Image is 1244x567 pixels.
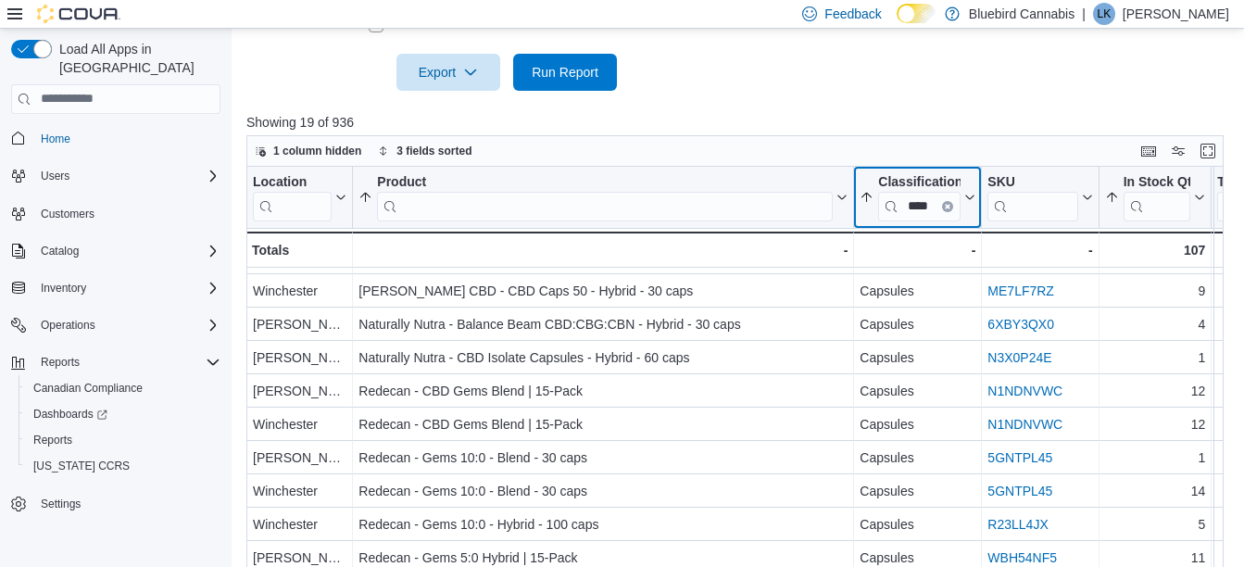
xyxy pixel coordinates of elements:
button: Catalog [33,240,86,262]
button: Operations [4,312,228,338]
div: - [987,239,1092,261]
span: Customers [33,202,220,225]
span: Dark Mode [897,23,898,24]
div: Redecan - CBD Gems Blend | 15-Pack [358,413,848,435]
button: Canadian Compliance [19,375,228,401]
div: Winchester [253,480,346,502]
img: Cova [37,5,120,23]
button: Reports [4,349,228,375]
div: 12 [1105,380,1206,402]
div: - [358,239,848,261]
button: Product [358,173,848,220]
div: 107 [1105,239,1206,261]
span: [US_STATE] CCRS [33,459,130,473]
span: Catalog [41,244,79,258]
div: Winchester [253,280,346,302]
button: Location [253,173,346,220]
span: LK [1098,3,1112,25]
a: N1NDNVWC [987,417,1062,432]
div: [PERSON_NAME] [253,313,346,335]
div: 14 [1105,480,1206,502]
div: Winchester [253,246,346,269]
a: WBH54NF5 [987,550,1057,565]
a: N3X0P24E [987,350,1051,365]
button: Home [4,125,228,152]
a: 5GNTPL45 [987,484,1052,498]
button: Reports [19,427,228,453]
button: Run Report [513,54,617,91]
div: Redecan - CBD Gems Blend | 15-Pack [358,380,848,402]
span: Canadian Compliance [26,377,220,399]
div: 9 [1105,280,1206,302]
span: Users [41,169,69,183]
button: Inventory [33,277,94,299]
button: SKU [987,173,1092,220]
button: [US_STATE] CCRS [19,453,228,479]
div: 1 [1105,447,1206,469]
button: Catalog [4,238,228,264]
span: Settings [33,492,220,515]
div: Product [377,173,833,220]
span: Reports [33,433,72,447]
div: Luma Khoury [1093,3,1115,25]
button: Reports [33,351,87,373]
div: [PERSON_NAME] [253,447,346,469]
div: Capsules [860,480,975,502]
div: Redecan - Gems 10:0 - Blend - 30 caps [358,447,848,469]
span: Feedback [824,5,881,23]
span: Operations [33,314,220,336]
span: Washington CCRS [26,455,220,477]
button: ClassificationClear input [860,173,975,220]
div: Capsules [860,246,975,269]
a: Dashboards [19,401,228,427]
span: Dashboards [33,407,107,422]
div: 2 [1105,246,1206,269]
span: Reports [33,351,220,373]
input: Dark Mode [897,4,936,23]
div: Capsules [860,447,975,469]
div: [PERSON_NAME] [253,346,346,369]
button: Customers [4,200,228,227]
p: | [1082,3,1086,25]
a: Settings [33,493,88,515]
div: Capsules [860,346,975,369]
div: [PERSON_NAME] CBD - CBD Caps 50 - Hybrid - 30 caps [358,280,848,302]
div: Capsules [860,280,975,302]
button: Export [396,54,500,91]
div: 5 [1105,513,1206,535]
a: 6XBY3QX0 [987,317,1054,332]
div: Classification [878,173,961,191]
span: Catalog [33,240,220,262]
div: Capsules [860,380,975,402]
div: Winchester [253,413,346,435]
span: Settings [41,497,81,511]
a: R23LL4JX [987,517,1048,532]
span: Load All Apps in [GEOGRAPHIC_DATA] [52,40,220,77]
div: Naturally Nutra - Balance Beam CBD:CBG:CBN - Hybrid - 30 caps [358,313,848,335]
span: Home [41,132,70,146]
span: Users [33,165,220,187]
button: Users [33,165,77,187]
div: Capsules [860,513,975,535]
a: [US_STATE] CCRS [26,455,137,477]
div: Location [253,173,332,220]
span: Canadian Compliance [33,381,143,396]
a: 5GNTPL45 [987,450,1052,465]
div: Product [377,173,833,191]
div: [PERSON_NAME] [253,380,346,402]
button: In Stock Qty [1105,173,1206,220]
div: 4 [1105,313,1206,335]
span: Reports [41,355,80,370]
div: 12 [1105,413,1206,435]
span: Home [33,127,220,150]
div: Redecan - Gems 10:0 - Hybrid - 100 caps [358,513,848,535]
span: Dashboards [26,403,220,425]
span: 1 column hidden [273,144,361,158]
div: Capsules [860,313,975,335]
span: Inventory [41,281,86,296]
div: Redecan - Gems 10:0 - Blend - 30 caps [358,480,848,502]
div: Classification [878,173,961,220]
div: - [860,239,975,261]
button: Display options [1167,140,1189,162]
div: SKU [987,173,1077,191]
